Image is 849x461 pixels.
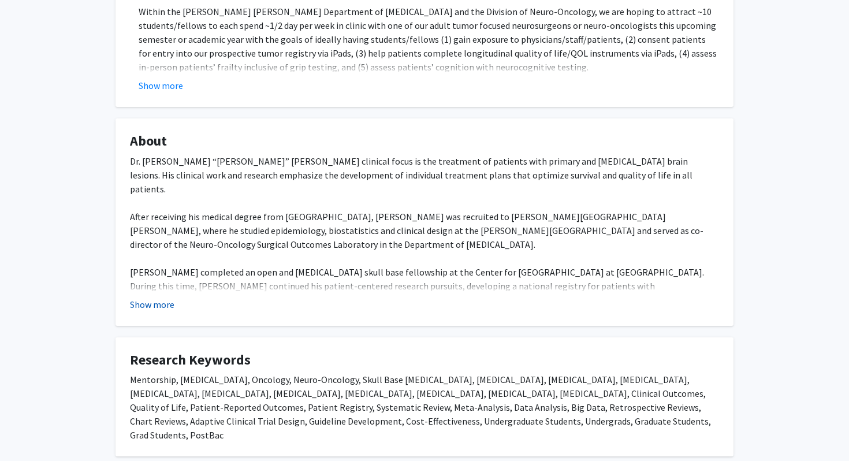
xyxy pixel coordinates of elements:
p: Within the [PERSON_NAME] [PERSON_NAME] Department of [MEDICAL_DATA] and the Division of Neuro-Onc... [139,5,719,74]
h4: Research Keywords [130,352,719,369]
div: Dr. [PERSON_NAME] “[PERSON_NAME]” [PERSON_NAME] clinical focus is the treatment of patients with ... [130,154,719,334]
div: Mentorship, [MEDICAL_DATA], Oncology, Neuro-Oncology, Skull Base [MEDICAL_DATA], [MEDICAL_DATA], ... [130,373,719,442]
h4: About [130,133,719,150]
button: Show more [130,298,174,311]
button: Show more [139,79,183,92]
iframe: Chat [9,409,49,452]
